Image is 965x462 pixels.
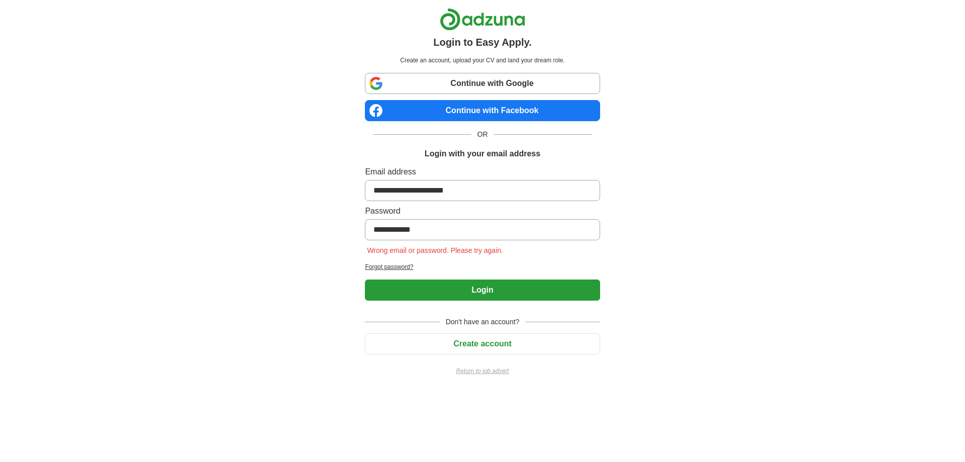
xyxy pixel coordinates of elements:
[365,339,600,348] a: Create account
[365,246,505,254] span: Wrong email or password. Please try again.
[365,262,600,271] a: Forgot password?
[471,129,494,140] span: OR
[365,280,600,301] button: Login
[365,166,600,178] label: Email address
[440,317,526,327] span: Don't have an account?
[365,366,600,376] a: Return to job advert
[425,148,540,160] h1: Login with your email address
[433,35,532,50] h1: Login to Easy Apply.
[367,56,598,65] p: Create an account, upload your CV and land your dream role.
[365,333,600,354] button: Create account
[365,100,600,121] a: Continue with Facebook
[365,73,600,94] a: Continue with Google
[365,205,600,217] label: Password
[440,8,525,31] img: Adzuna logo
